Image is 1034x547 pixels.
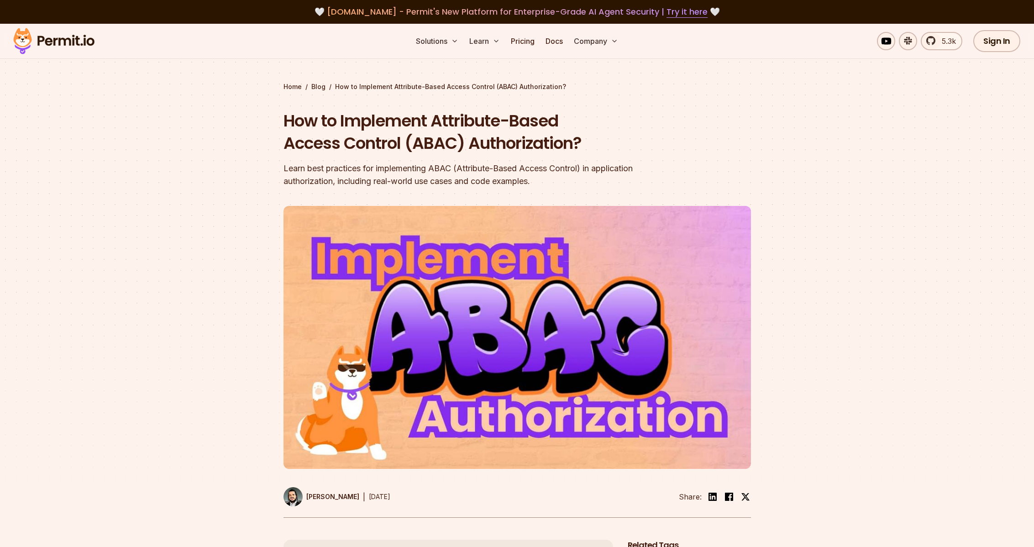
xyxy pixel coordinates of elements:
[724,491,735,502] img: facebook
[283,82,302,91] a: Home
[283,82,751,91] div: / /
[22,5,1012,18] div: 🤍 🤍
[921,32,962,50] a: 5.3k
[311,82,325,91] a: Blog
[679,491,702,502] li: Share:
[283,162,634,188] div: Learn best practices for implementing ABAC (Attribute-Based Access Control) in application author...
[507,32,538,50] a: Pricing
[283,487,359,506] a: [PERSON_NAME]
[283,487,303,506] img: Gabriel L. Manor
[283,110,634,155] h1: How to Implement Attribute-Based Access Control (ABAC) Authorization?
[741,492,750,501] img: twitter
[9,26,99,57] img: Permit logo
[542,32,567,50] a: Docs
[466,32,504,50] button: Learn
[306,492,359,501] p: [PERSON_NAME]
[283,206,751,469] img: How to Implement Attribute-Based Access Control (ABAC) Authorization?
[327,6,708,17] span: [DOMAIN_NAME] - Permit's New Platform for Enterprise-Grade AI Agent Security |
[369,493,390,500] time: [DATE]
[667,6,708,18] a: Try it here
[570,32,622,50] button: Company
[412,32,462,50] button: Solutions
[363,491,365,502] div: |
[973,30,1020,52] a: Sign In
[936,36,956,47] span: 5.3k
[707,491,718,502] img: linkedin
